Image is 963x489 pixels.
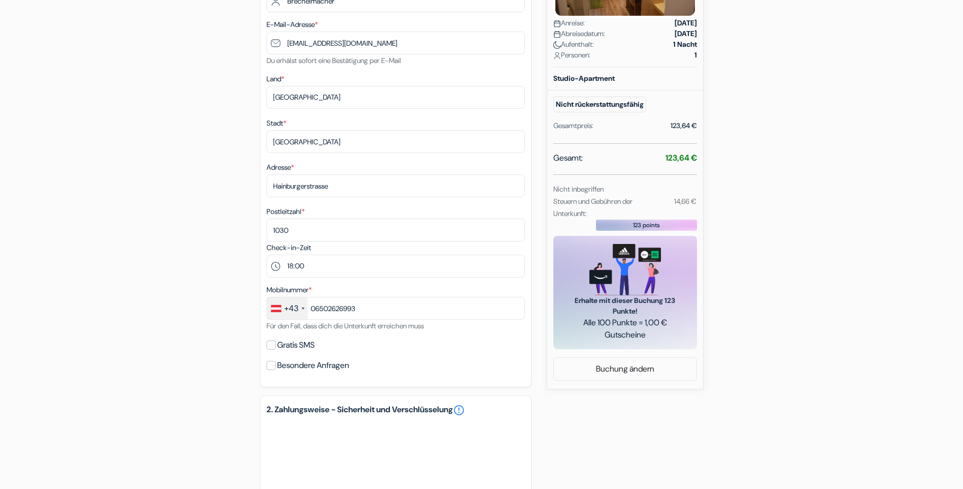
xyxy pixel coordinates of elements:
input: 664 123456 [267,297,525,320]
span: Gesamt: [553,152,583,164]
img: moon.svg [553,41,561,49]
span: Erhalte mit dieser Buchung 123 Punkte! [566,295,685,317]
small: Nicht rückerstattungsfähig [553,97,646,112]
a: error_outline [453,404,465,416]
label: Besondere Anfragen [277,358,349,373]
span: Aufenthalt: [553,39,594,50]
img: user_icon.svg [553,52,561,59]
b: Studio-Apartment [553,74,615,83]
small: 14,66 € [674,197,696,206]
img: gift_card_hero_new.png [589,244,661,295]
strong: [DATE] [675,18,697,28]
span: Abreisedatum: [553,28,605,39]
small: Für den Fall, dass dich die Unterkunft erreichen muss [267,321,424,330]
strong: 123,64 € [666,152,697,163]
img: calendar.svg [553,30,561,38]
div: Gesamtpreis: [553,120,593,131]
div: Austria (Österreich): +43 [267,297,308,319]
label: Stadt [267,118,286,129]
label: Adresse [267,162,294,173]
small: Du erhälst sofort eine Bestätigung per E-Mail [267,56,401,65]
small: Steuern und Gebühren der Unterkunft: [553,197,633,218]
label: Check-in-Zeit [267,242,311,253]
div: +43 [284,302,298,315]
input: E-Mail-Adresse eingeben [267,32,525,54]
img: calendar.svg [553,20,561,27]
label: Mobilnummer [267,285,312,295]
span: Alle 100 Punkte = 1,00 € Gutscheine [566,317,685,341]
span: Anreise: [553,18,585,28]
h5: 2. Zahlungsweise - Sicherheit und Verschlüsselung [267,404,525,416]
label: Land [267,74,284,84]
label: E-Mail-Adresse [267,19,318,30]
small: Nicht inbegriffen [553,185,604,194]
label: Postleitzahl [267,206,305,217]
strong: 1 Nacht [673,39,697,50]
span: 123 points [633,221,660,230]
strong: [DATE] [675,28,697,39]
span: Personen: [553,50,590,60]
a: Buchung ändern [554,359,696,379]
div: 123,64 € [671,120,697,131]
strong: 1 [694,50,697,60]
label: Gratis SMS [277,338,315,352]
